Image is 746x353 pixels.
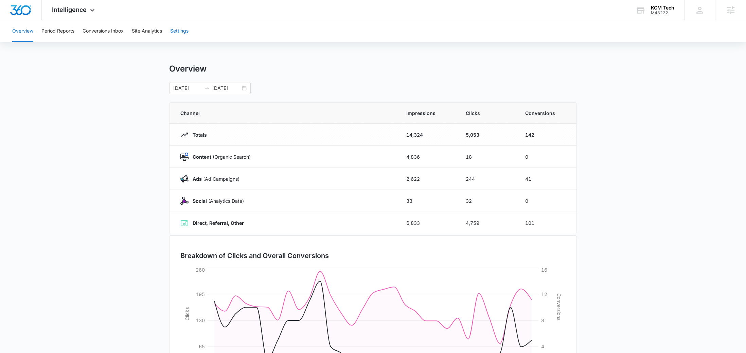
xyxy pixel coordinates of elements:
[398,124,458,146] td: 14,324
[132,20,162,42] button: Site Analytics
[398,190,458,212] td: 33
[193,220,244,226] strong: Direct, Referral, Other
[458,146,517,168] td: 18
[196,317,205,323] tspan: 130
[180,153,189,161] img: Content
[517,212,576,234] td: 101
[204,85,210,91] span: swap-right
[180,175,189,183] img: Ads
[193,198,207,204] strong: Social
[458,212,517,234] td: 4,759
[173,84,201,92] input: Start date
[541,344,544,349] tspan: 4
[180,251,329,261] h3: Breakdown of Clicks and Overall Conversions
[52,6,87,13] span: Intelligence
[541,267,547,273] tspan: 16
[189,175,239,182] p: (Ad Campaigns)
[458,124,517,146] td: 5,053
[398,168,458,190] td: 2,622
[180,110,390,117] span: Channel
[180,197,189,205] img: Social
[458,168,517,190] td: 244
[12,20,33,42] button: Overview
[204,85,210,91] span: to
[193,154,211,160] strong: Content
[406,110,449,117] span: Impressions
[466,110,509,117] span: Clicks
[458,190,517,212] td: 32
[189,153,251,160] p: (Organic Search)
[170,20,189,42] button: Settings
[651,5,674,11] div: account name
[189,197,244,204] p: (Analytics Data)
[517,168,576,190] td: 41
[541,291,547,297] tspan: 12
[196,267,205,273] tspan: 260
[525,110,566,117] span: Conversions
[541,317,544,323] tspan: 8
[184,307,190,320] tspan: Clicks
[169,64,207,74] h1: Overview
[398,212,458,234] td: 6,833
[398,146,458,168] td: 4,836
[83,20,124,42] button: Conversions Inbox
[651,11,674,15] div: account id
[196,291,205,297] tspan: 195
[212,84,241,92] input: End date
[189,131,207,138] p: Totals
[517,190,576,212] td: 0
[556,293,562,320] tspan: Conversions
[193,176,202,182] strong: Ads
[199,344,205,349] tspan: 65
[517,124,576,146] td: 142
[517,146,576,168] td: 0
[41,20,74,42] button: Period Reports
